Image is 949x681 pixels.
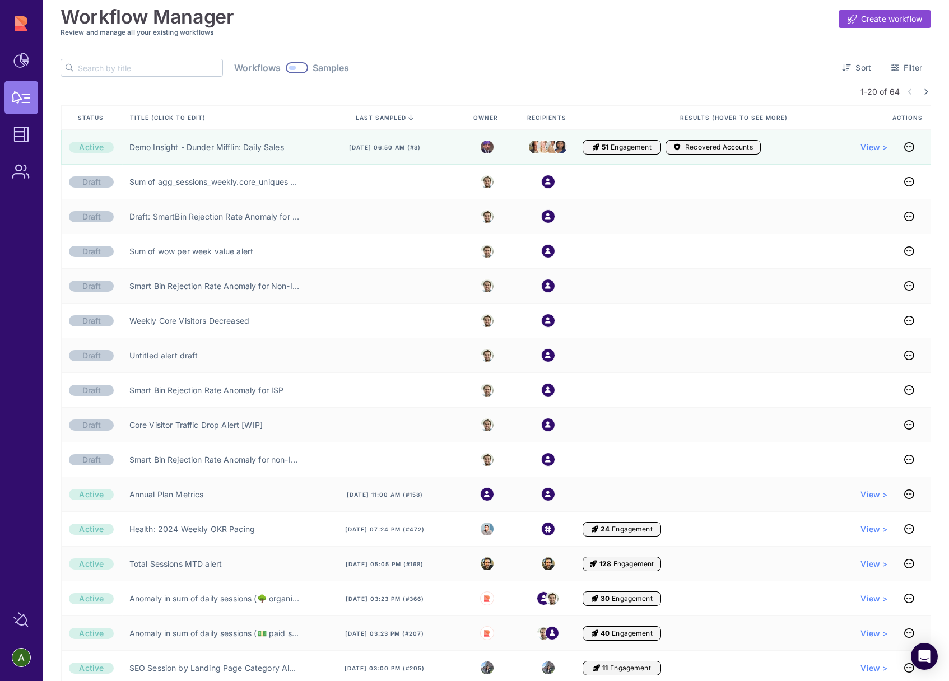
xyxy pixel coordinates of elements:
a: View > [860,593,887,604]
h1: Workflow Manager [61,6,234,28]
div: Draft [69,246,114,257]
img: 3603401176594_91665fb9f55b94701b13_32.jpg [481,661,494,674]
span: 30 [601,594,610,603]
img: 1535454291666_907810eb340aed75b3af_32.jpg [481,349,494,362]
span: Owner [473,114,500,122]
span: 24 [601,525,610,534]
span: [DATE] 03:23 pm (#207) [345,629,424,637]
div: Draft [69,454,114,465]
span: Engagement [612,525,652,534]
img: michael.jpeg [481,141,494,153]
span: Workflows [234,62,281,73]
a: Draft: SmartBin Rejection Rate Anomaly for Non-ISP Transactions [129,211,300,222]
div: Draft [69,315,114,326]
span: View > [860,558,887,570]
a: Smart Bin Rejection Rate Anomaly for non-ISP [129,454,300,465]
a: View > [860,142,887,153]
a: Untitled alert draft [129,350,198,361]
span: Samples [313,62,350,73]
i: Engagement [593,143,599,152]
a: SEO Session by Landing Page Category Alert ([PERSON_NAME]) [129,663,300,674]
span: Recovered Accounts [685,143,753,152]
img: 1535454291666_907810eb340aed75b3af_32.jpg [481,245,494,258]
span: 51 [602,143,608,152]
span: [DATE] 03:23 pm (#366) [346,595,424,603]
div: Active [69,593,114,604]
img: 1535454291666_907810eb340aed75b3af_32.jpg [481,279,494,292]
span: Sort [855,62,871,73]
span: Title (click to edit) [130,114,208,122]
span: Engagement [612,629,652,638]
img: 1535454291666_907810eb340aed75b3af_32.jpg [481,384,494,397]
div: Draft [69,419,114,431]
span: [DATE] 05:05 pm (#168) [346,560,424,568]
span: 1-20 of 64 [860,86,900,97]
a: Anomaly in sum of daily sessions (🌳 organic search) [129,593,300,604]
a: Smart Bin Rejection Rate Anomaly for ISP [129,385,284,396]
span: [DATE] 03:00 pm (#205) [345,664,425,672]
a: View > [860,628,887,639]
span: 11 [602,664,608,673]
a: View > [860,663,887,674]
img: 7111394022660_177de20f934574fcd7a5_32.jpg [542,557,555,570]
span: [DATE] 11:00 am (#158) [347,491,423,498]
span: last sampled [356,114,406,121]
span: Actions [892,114,925,122]
img: kelly.png [554,138,567,156]
div: Draft [69,211,114,222]
span: Engagement [610,664,650,673]
span: Recipients [527,114,569,122]
img: Rupert [483,630,490,637]
img: 5319324584592_ac8861a19d2e7aecaba4_32.jpg [481,523,494,535]
img: kevin.jpeg [529,141,542,152]
span: Results (Hover to see more) [680,114,790,122]
img: 1535454291666_907810eb340aed75b3af_32.jpg [481,418,494,431]
a: View > [860,489,887,500]
div: Active [69,558,114,570]
a: Demo Insight - Dunder Mifflin: Daily Sales [129,142,284,153]
img: 1535454291666_907810eb340aed75b3af_32.jpg [481,210,494,223]
div: Draft [69,176,114,188]
div: Active [69,524,114,535]
a: Health: 2024 Weekly OKR Pacing [129,524,255,535]
div: Active [69,628,114,639]
img: account-photo [12,649,30,666]
span: Status [78,114,106,122]
a: Sum of wow per week value alert [129,246,253,257]
span: Engagement [613,559,654,568]
span: Engagement [611,143,651,152]
span: [DATE] 07:24 pm (#472) [345,525,425,533]
a: Weekly Core Visitors Decreased [129,315,249,326]
img: 1535454291666_907810eb340aed75b3af_32.jpg [481,314,494,327]
a: Total Sessions MTD alert [129,558,222,570]
img: 1535454291666_907810eb340aed75b3af_32.jpg [537,627,550,640]
span: [DATE] 06:50 am (#3) [349,143,421,151]
a: Sum of agg_sessions_weekly.core_uniques per week decrease alert [129,176,300,188]
a: Annual Plan Metrics [129,489,204,500]
div: Draft [69,350,114,361]
a: Anomaly in sum of daily sessions (💵 paid search) [129,628,300,639]
div: Draft [69,281,114,292]
i: Engagement [592,629,598,638]
span: Engagement [612,594,652,603]
i: Engagement [593,664,600,673]
img: stanley.jpeg [546,138,559,156]
h3: Review and manage all your existing workflows [61,28,931,36]
input: Search by title [78,59,222,76]
span: 40 [601,629,610,638]
div: Active [69,489,114,500]
img: Rupert [483,595,490,602]
img: 1535454291666_907810eb340aed75b3af_32.jpg [481,453,494,466]
a: View > [860,524,887,535]
div: Open Intercom Messenger [911,643,938,670]
span: Create workflow [861,13,922,25]
img: 1535454291666_907810eb340aed75b3af_32.jpg [546,592,559,605]
i: Engagement [592,594,598,603]
i: Engagement [592,525,598,534]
